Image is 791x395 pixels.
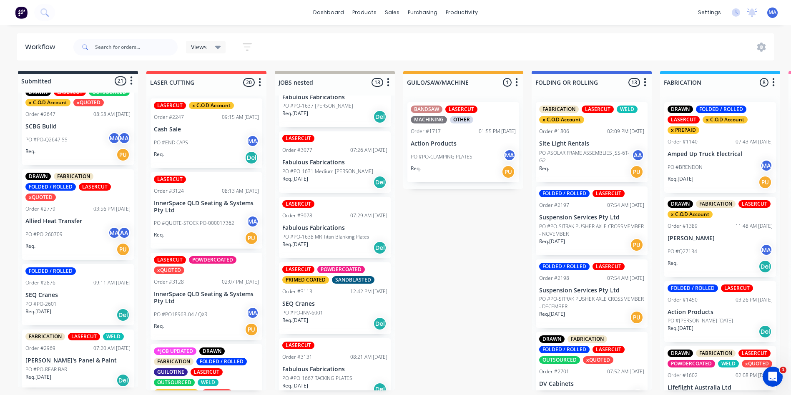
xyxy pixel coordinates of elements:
div: LASERCUTOrder #307707:26 AM [DATE]Fabulous FabricationsPO #PO-1631 Medium [PERSON_NAME]Req.[DATE]Del [279,131,391,193]
p: Cash Sale [154,126,259,133]
div: FOLDED / ROLLED [25,183,76,191]
div: x C.O.D Account [25,99,70,106]
div: Del [758,260,772,273]
div: 02:07 PM [DATE] [222,278,259,286]
div: x C.O.D Account [539,116,584,123]
p: Fabulous Fabrications [282,224,387,231]
div: xQUOTED [583,356,613,364]
p: Fabulous Fabrications [282,366,387,373]
div: Order #2969 [25,345,55,352]
div: *JOB UPDATED [154,347,196,355]
div: 07:52 AM [DATE] [607,368,644,375]
div: LASERCUT [79,183,111,191]
div: LASERCUT [154,102,186,109]
p: Req. [DATE] [282,382,308,390]
p: Req. [25,148,35,155]
div: productivity [442,6,482,19]
div: Order #2701 [539,368,569,375]
div: FOLDED / ROLLED [539,346,590,353]
div: OUTSOURCED [89,88,130,96]
div: 07:43 AM [DATE] [736,138,773,146]
div: LASERCUT [445,106,477,113]
p: PO #PO-2601 [25,300,57,308]
p: Req. [539,165,549,172]
div: AA [118,226,131,239]
div: Del [373,241,387,254]
div: MACHINING [411,116,447,123]
div: FABRICATIONLASERCUTWELDOrder #296907:20 AM [DATE][PERSON_NAME]'s Panel & PaintPO #PO-REAR BARReq.... [22,330,134,391]
div: DRAWN [668,106,693,113]
p: PO #PO-1637 [PERSON_NAME] [282,102,353,110]
div: Order #3113 [282,288,312,295]
iframe: Intercom live chat [763,367,783,387]
div: LASERCUT [154,256,186,264]
div: x PREPAID [668,126,699,134]
p: Fabulous Fabrications [282,94,387,101]
a: dashboard [309,6,348,19]
div: Order #3124 [154,187,184,195]
div: LASERCUT [282,200,314,208]
p: [PERSON_NAME] [668,235,773,242]
div: DRAWNFABRICATIONFOLDED / ROLLEDLASERCUTxQUOTEDOrder #277903:56 PM [DATE]Allied Heat TransferPO #P... [22,169,134,260]
div: MA [246,135,259,147]
div: Fabulous FabricationsPO #PO-1637 [PERSON_NAME]Req.[DATE]Del [279,66,391,128]
div: LASERCUT [668,116,700,123]
div: DRAWNLASERCUTOUTSOURCEDx C.O.D AccountxQUOTEDOrder #264708:58 AM [DATE]SCBG BuildPO #PO-Q2647 SSM... [22,85,134,165]
div: 09:15 AM [DATE] [222,113,259,121]
div: FABRICATION [696,200,736,208]
div: POWDERCOATED [189,256,236,264]
div: MA [108,132,121,144]
div: Del [758,325,772,338]
div: PU [245,323,258,336]
div: xQUOTED [742,360,772,367]
div: Del [373,176,387,189]
div: FABRICATION [154,358,193,365]
div: PU [630,165,643,179]
div: 12:42 PM [DATE] [350,288,387,295]
p: Req. [DATE] [282,241,308,248]
div: FOLDED / ROLLED [25,267,76,275]
div: Order #1450 [668,296,698,304]
div: x C.O.D Account [703,116,748,123]
p: Req. [154,151,164,158]
p: Suspension Services Pty Ltd [539,214,644,221]
div: MA [246,215,259,228]
p: PO #PO-1631 Medium [PERSON_NAME] [282,168,373,175]
div: 08:58 AM [DATE] [93,111,131,118]
div: Order #2779 [25,205,55,213]
div: LASERCUT [582,106,614,113]
div: PU [245,231,258,245]
div: LASERCUTOrder #312408:13 AM [DATE]InnerSpace QLD Seating & Systems Pty LtdPO #QUOTE-STOCK PO-0000... [151,172,262,249]
p: Req. [154,231,164,239]
div: PRIMED COATED [282,276,329,284]
p: PO #PO-SITRAK PUSHER AXLE CROSSMEMBER - DECEMBER [539,295,644,310]
p: Amped Up Truck Electrical [668,151,773,158]
div: PU [116,243,130,256]
p: PO #[PERSON_NAME] [DATE] [668,317,733,325]
div: MA [760,159,773,172]
p: Req. [DATE] [539,238,565,245]
div: 07:26 AM [DATE] [350,146,387,154]
div: MA [108,226,121,239]
span: 1 [780,367,786,373]
div: 02:09 PM [DATE] [607,128,644,135]
div: Order #1389 [668,222,698,230]
div: AA [632,149,644,161]
p: Req. [DATE] [668,175,693,183]
div: xQUOTED [73,99,104,106]
p: PO #PO-Q2647 SS [25,136,68,143]
div: FOLDED / ROLLED [539,263,590,270]
div: SANDBLASTED [332,276,374,284]
div: 07:20 AM [DATE] [93,345,131,352]
img: Factory [15,6,28,19]
p: Req. [DATE] [282,110,308,117]
div: 09:11 AM [DATE] [93,279,131,287]
div: LASERCUT [154,176,186,183]
div: FOLDED / ROLLEDLASERCUTOrder #219707:54 AM [DATE]Suspension Services Pty LtdPO #PO-SITRAK PUSHER ... [536,186,648,255]
div: Order #3131 [282,353,312,361]
div: MA [246,307,259,319]
p: PO #PO-1667 TACKING PLATES [282,375,352,382]
div: LASERCUTOrder #307807:29 AM [DATE]Fabulous FabricationsPO #PO-1638 MR Titan Blanking PlatesReq.[D... [279,197,391,258]
div: LASERCUT [738,200,771,208]
span: Views [191,43,207,51]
